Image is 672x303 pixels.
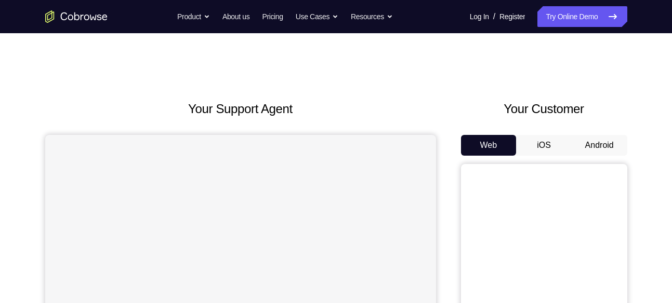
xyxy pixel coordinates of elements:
[45,10,108,23] a: Go to the home page
[493,10,495,23] span: /
[499,6,525,27] a: Register
[461,135,517,156] button: Web
[222,6,249,27] a: About us
[470,6,489,27] a: Log In
[262,6,283,27] a: Pricing
[177,6,210,27] button: Product
[516,135,572,156] button: iOS
[537,6,627,27] a: Try Online Demo
[572,135,627,156] button: Android
[45,100,436,118] h2: Your Support Agent
[461,100,627,118] h2: Your Customer
[296,6,338,27] button: Use Cases
[351,6,393,27] button: Resources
